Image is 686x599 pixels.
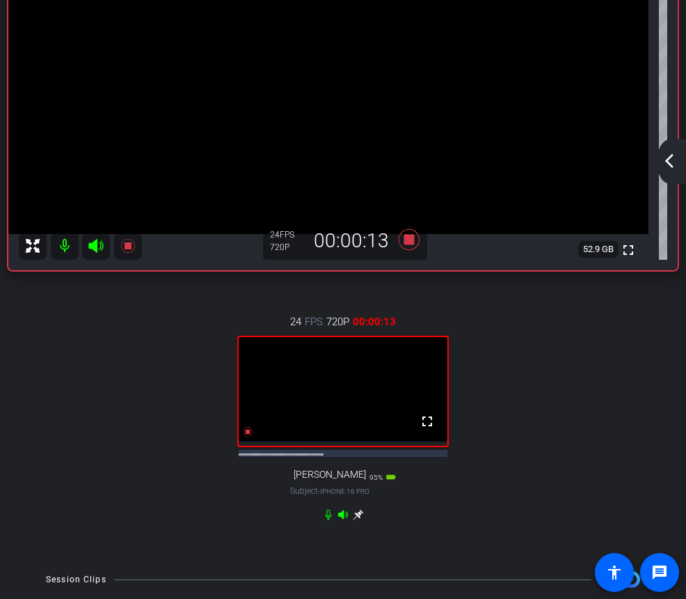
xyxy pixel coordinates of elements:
[620,242,637,258] mat-icon: fullscreen
[419,413,436,430] mat-icon: fullscreen
[46,573,106,586] div: Session Clips
[578,241,619,258] span: 52.9 GB
[369,474,383,481] span: 95%
[353,314,396,329] span: 00:00:13
[326,314,349,329] span: 720P
[270,229,305,240] div: 24
[270,242,305,253] div: 720P
[661,153,678,169] mat-icon: arrow_back_ios_new
[318,486,320,496] span: -
[305,229,398,253] div: 00:00:13
[290,314,301,329] span: 24
[385,472,397,483] mat-icon: battery_std
[294,469,366,481] span: [PERSON_NAME]
[280,230,294,240] span: FPS
[651,564,668,581] mat-icon: message
[290,485,369,497] span: Subject
[320,488,369,495] span: iPhone 16 Pro
[606,564,623,581] mat-icon: accessibility
[305,314,323,329] span: FPS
